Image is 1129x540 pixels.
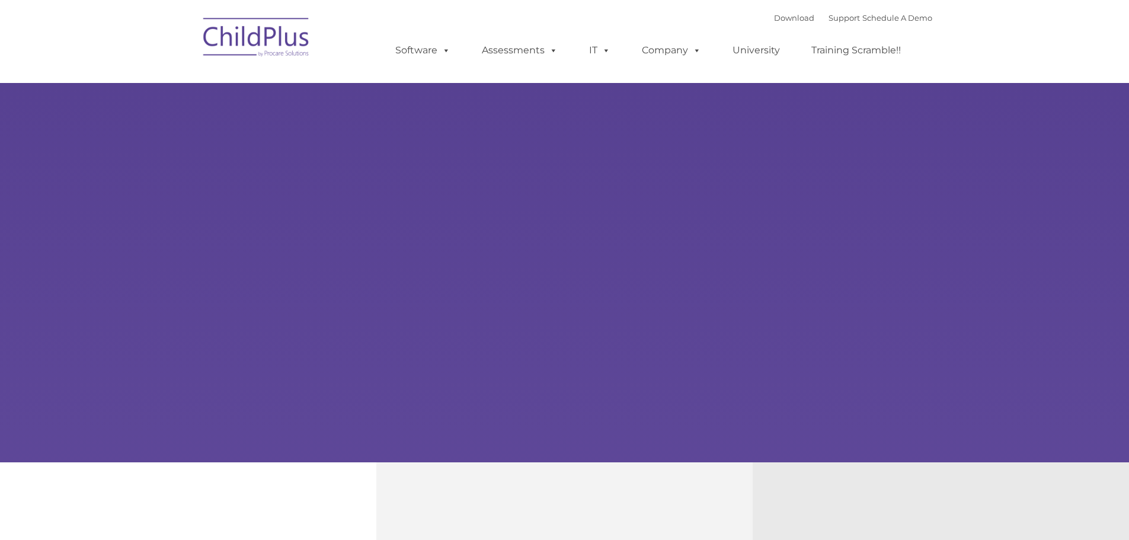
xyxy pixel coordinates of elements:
[630,39,713,62] a: Company
[774,13,814,23] a: Download
[197,9,316,69] img: ChildPlus by Procare Solutions
[577,39,622,62] a: IT
[774,13,932,23] font: |
[799,39,913,62] a: Training Scramble!!
[862,13,932,23] a: Schedule A Demo
[829,13,860,23] a: Support
[721,39,792,62] a: University
[470,39,570,62] a: Assessments
[383,39,462,62] a: Software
